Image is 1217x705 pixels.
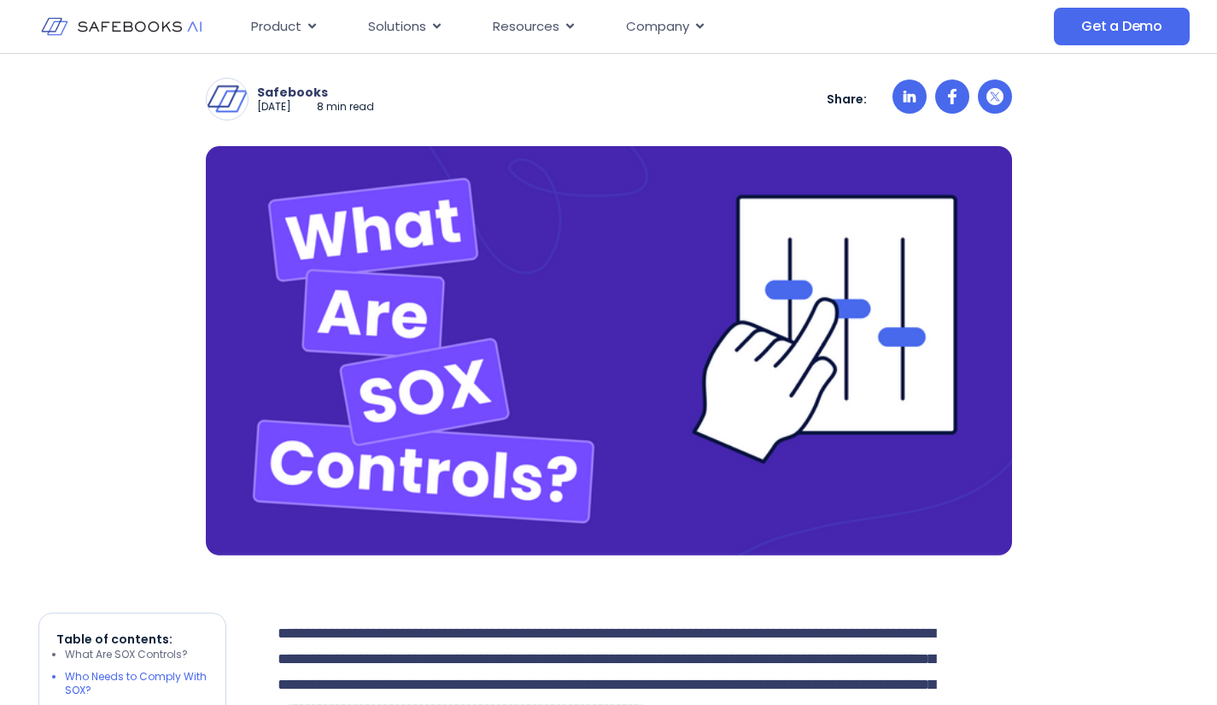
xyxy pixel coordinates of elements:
[827,91,867,107] p: Share:
[257,100,291,115] p: [DATE]
[1054,8,1190,45] a: Get a Demo
[206,146,1012,555] img: a hand pointing at a sheet of paper that says what are sox controls?
[237,10,926,44] div: Menu Toggle
[257,85,374,100] p: Safebooks
[626,17,689,37] span: Company
[65,648,208,661] li: What Are SOX Controls?
[237,10,926,44] nav: Menu
[1081,18,1162,35] span: Get a Demo
[65,670,208,697] li: Who Needs to Comply With SOX?
[493,17,559,37] span: Resources
[368,17,426,37] span: Solutions
[207,79,248,120] img: Safebooks
[317,100,374,115] p: 8 min read
[56,631,208,648] p: Table of contents:
[251,17,301,37] span: Product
